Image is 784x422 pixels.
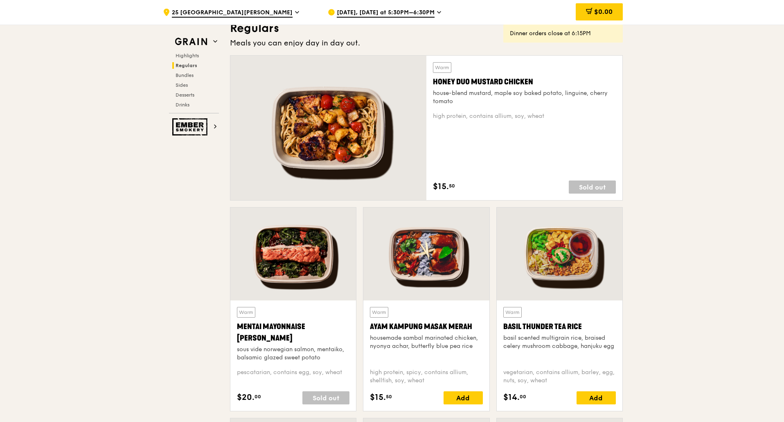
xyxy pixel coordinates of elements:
div: Mentai Mayonnaise [PERSON_NAME] [237,321,349,344]
span: Bundles [176,72,194,78]
div: Add [577,391,616,404]
span: 50 [449,183,455,189]
div: Add [444,391,483,404]
span: $14. [503,391,520,404]
span: Desserts [176,92,194,98]
div: Warm [237,307,255,318]
div: Meals you can enjoy day in day out. [230,37,623,49]
h3: Regulars [230,21,623,36]
div: Basil Thunder Tea Rice [503,321,616,332]
div: house-blend mustard, maple soy baked potato, linguine, cherry tomato [433,89,616,106]
div: pescatarian, contains egg, soy, wheat [237,368,349,385]
div: high protein, spicy, contains allium, shellfish, soy, wheat [370,368,482,385]
span: Highlights [176,53,199,59]
div: housemade sambal marinated chicken, nyonya achar, butterfly blue pea rice [370,334,482,350]
span: $15. [433,181,449,193]
span: Sides [176,82,188,88]
div: Sold out [302,391,349,404]
span: Regulars [176,63,197,68]
span: 25 [GEOGRAPHIC_DATA][PERSON_NAME] [172,9,293,18]
div: Sold out [569,181,616,194]
span: [DATE], [DATE] at 5:30PM–6:30PM [337,9,435,18]
div: sous vide norwegian salmon, mentaiko, balsamic glazed sweet potato [237,345,349,362]
div: Warm [503,307,522,318]
img: Grain web logo [172,34,210,49]
div: Dinner orders close at 6:15PM [510,29,616,38]
span: 50 [386,393,392,400]
span: 00 [520,393,526,400]
span: $15. [370,391,386,404]
span: Drinks [176,102,189,108]
div: Warm [433,62,451,73]
span: $20. [237,391,255,404]
div: Honey Duo Mustard Chicken [433,76,616,88]
span: $0.00 [594,8,613,16]
div: Ayam Kampung Masak Merah [370,321,482,332]
img: Ember Smokery web logo [172,118,210,135]
div: high protein, contains allium, soy, wheat [433,112,616,120]
div: Warm [370,307,388,318]
div: basil scented multigrain rice, braised celery mushroom cabbage, hanjuku egg [503,334,616,350]
span: 00 [255,393,261,400]
div: vegetarian, contains allium, barley, egg, nuts, soy, wheat [503,368,616,385]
